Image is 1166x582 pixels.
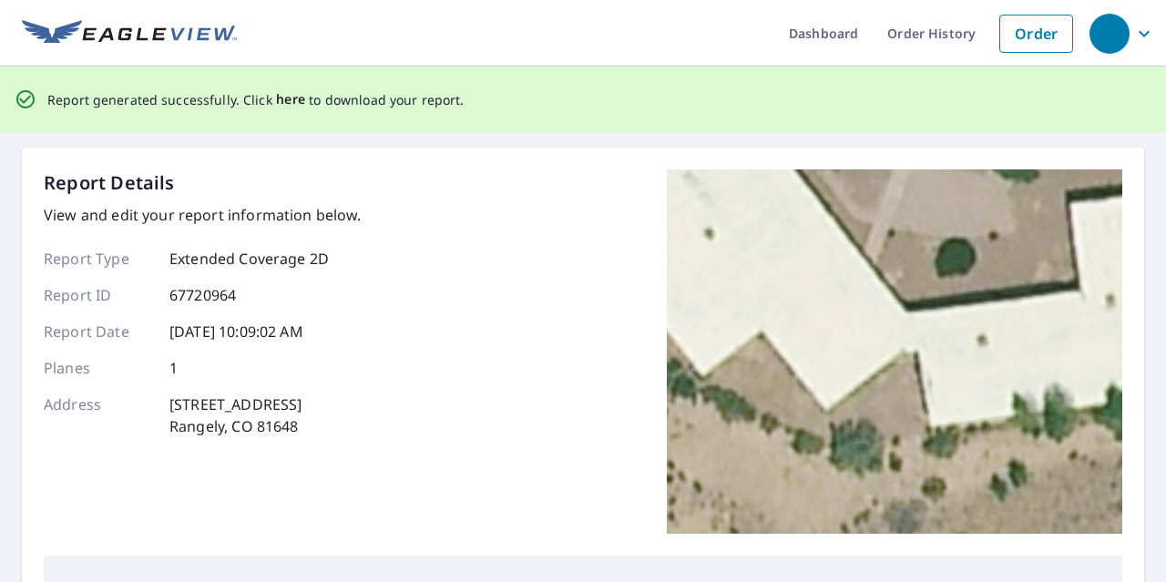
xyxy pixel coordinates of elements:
p: Extended Coverage 2D [169,248,329,270]
p: [STREET_ADDRESS] Rangely, CO 81648 [169,393,302,437]
p: Planes [44,357,153,379]
img: Top image [667,169,1122,534]
p: Report generated successfully. Click to download your report. [47,88,465,111]
img: EV Logo [22,20,237,47]
p: Address [44,393,153,437]
p: Report ID [44,284,153,306]
p: Report Date [44,321,153,342]
p: 67720964 [169,284,236,306]
button: here [276,88,306,111]
p: View and edit your report information below. [44,204,362,226]
p: Report Type [44,248,153,270]
p: [DATE] 10:09:02 AM [169,321,303,342]
p: 1 [169,357,178,379]
a: Order [999,15,1073,53]
p: Report Details [44,169,175,197]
